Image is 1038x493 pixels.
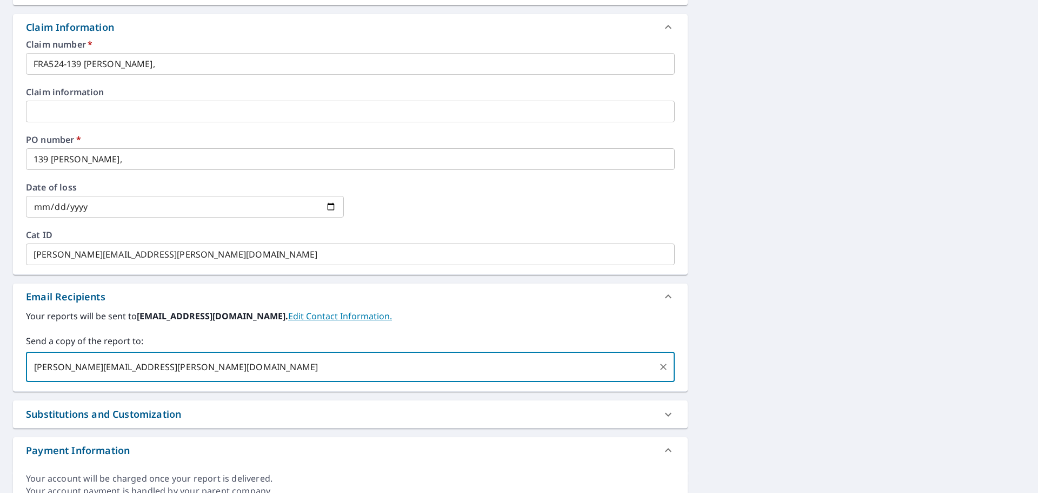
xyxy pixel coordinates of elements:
[26,443,130,458] div: Payment Information
[26,135,675,144] label: PO number
[137,310,288,322] b: [EMAIL_ADDRESS][DOMAIN_NAME].
[288,310,392,322] a: EditContactInfo
[26,334,675,347] label: Send a copy of the report to:
[26,310,675,323] label: Your reports will be sent to
[13,400,688,428] div: Substitutions and Customization
[26,231,675,239] label: Cat ID
[13,14,688,40] div: Claim Information
[26,88,675,96] label: Claim information
[26,40,675,49] label: Claim number
[656,359,671,374] button: Clear
[13,284,688,310] div: Email Recipients
[26,20,114,35] div: Claim Information
[26,290,105,304] div: Email Recipients
[13,437,688,463] div: Payment Information
[26,183,344,192] label: Date of loss
[26,472,675,485] div: Your account will be charged once your report is delivered.
[26,407,181,422] div: Substitutions and Customization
